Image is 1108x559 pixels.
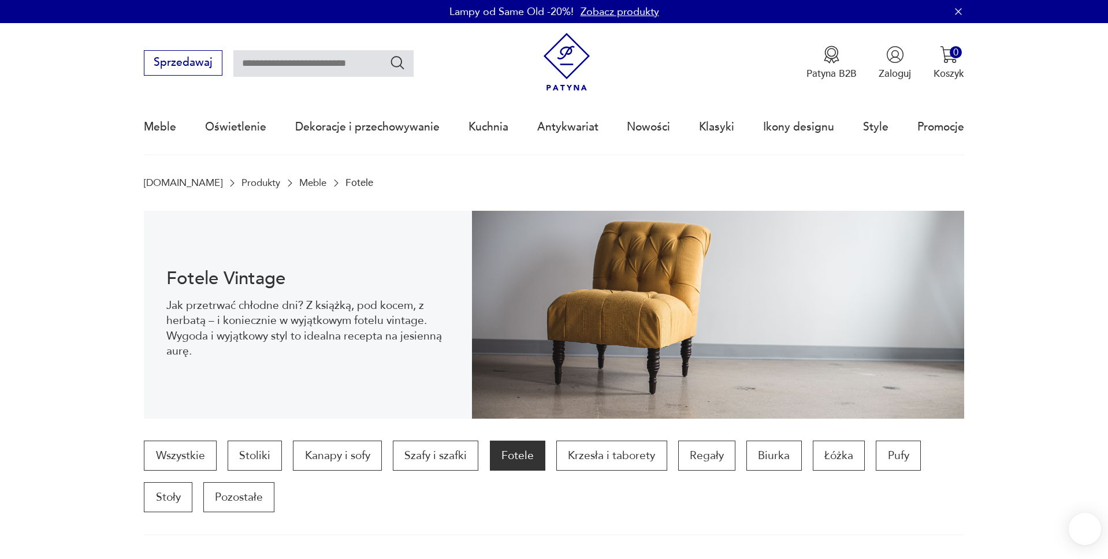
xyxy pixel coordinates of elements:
a: Stoły [144,482,192,512]
button: Szukaj [389,54,406,71]
img: Ikona medalu [823,46,841,64]
a: Wszystkie [144,441,216,471]
a: [DOMAIN_NAME] [144,177,222,188]
a: Krzesła i taborety [556,441,667,471]
a: Pozostałe [203,482,274,512]
a: Ikony designu [763,100,834,154]
button: Patyna B2B [806,46,857,80]
p: Lampy od Same Old -20%! [449,5,574,19]
a: Regały [678,441,735,471]
button: Sprzedawaj [144,50,222,76]
p: Patyna B2B [806,67,857,80]
a: Fotele [490,441,545,471]
p: Fotele [345,177,373,188]
div: 0 [950,46,962,58]
a: Pufy [876,441,920,471]
h1: Fotele Vintage [166,270,450,287]
img: Patyna - sklep z meblami i dekoracjami vintage [538,33,596,91]
p: Zaloguj [879,67,911,80]
a: Klasyki [699,100,734,154]
img: Ikonka użytkownika [886,46,904,64]
a: Nowości [627,100,670,154]
a: Style [863,100,888,154]
a: Łóżka [813,441,865,471]
a: Sprzedawaj [144,59,222,68]
a: Kanapy i sofy [293,441,381,471]
button: 0Koszyk [934,46,964,80]
a: Ikona medaluPatyna B2B [806,46,857,80]
a: Kuchnia [469,100,508,154]
a: Oświetlenie [205,100,266,154]
img: Ikona koszyka [940,46,958,64]
a: Produkty [241,177,280,188]
a: Stoliki [228,441,282,471]
a: Zobacz produkty [581,5,659,19]
a: Antykwariat [537,100,598,154]
img: 9275102764de9360b0b1aa4293741aa9.jpg [472,211,964,419]
a: Szafy i szafki [393,441,478,471]
p: Jak przetrwać chłodne dni? Z książką, pod kocem, z herbatą – i koniecznie w wyjątkowym fotelu vin... [166,298,450,359]
p: Koszyk [934,67,964,80]
a: Promocje [917,100,964,154]
iframe: Smartsupp widget button [1069,513,1101,545]
a: Biurka [746,441,801,471]
a: Meble [144,100,176,154]
a: Dekoracje i przechowywanie [295,100,440,154]
button: Zaloguj [879,46,911,80]
a: Meble [299,177,326,188]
